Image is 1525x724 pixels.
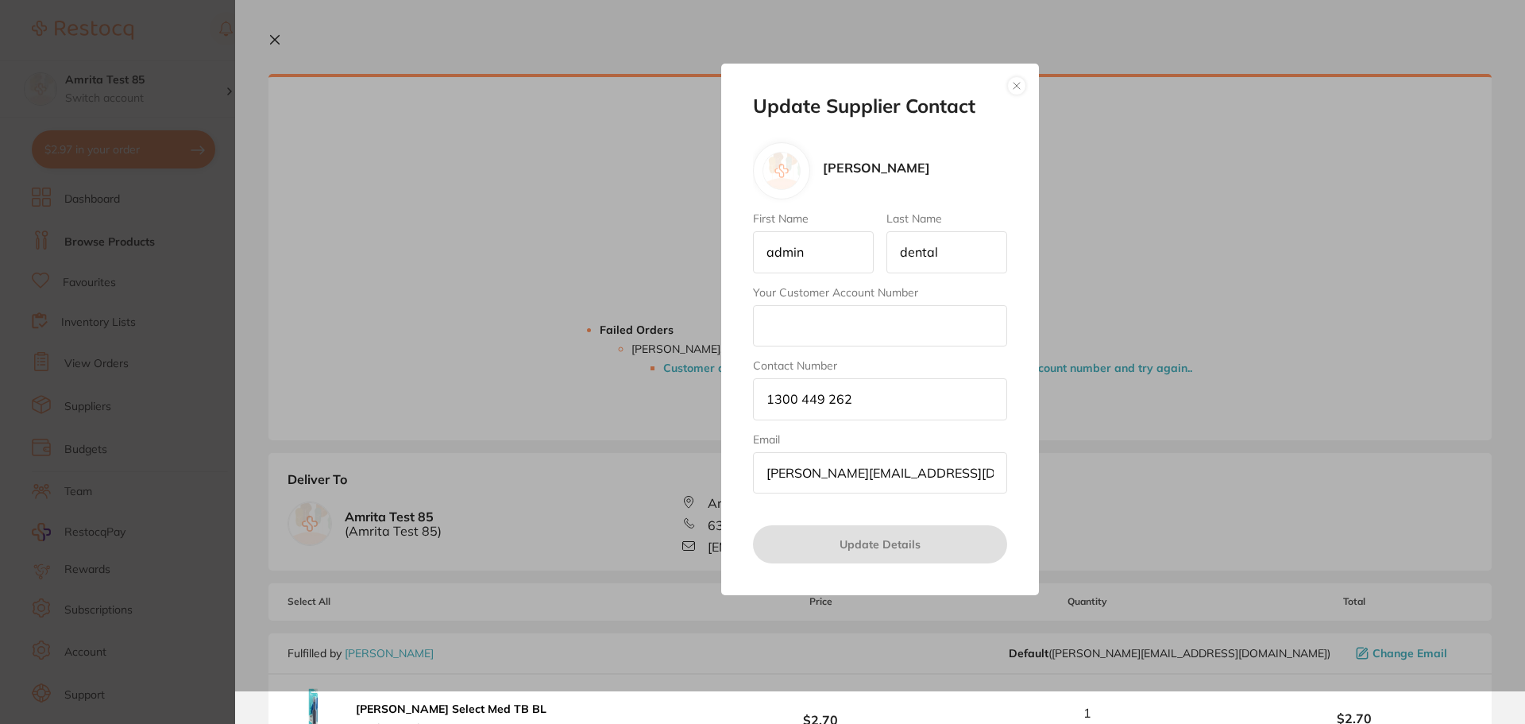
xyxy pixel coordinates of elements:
[886,212,1007,225] label: Last Name
[356,702,546,716] b: [PERSON_NAME] Select Med TB BL
[1083,706,1091,720] span: 1
[753,95,1007,118] h2: Update Supplier Contact
[823,161,930,175] p: [PERSON_NAME]
[753,359,1007,372] label: Contact Number
[753,433,1007,446] label: Email
[753,525,1007,563] button: Update Details
[753,212,874,225] label: First Name
[762,153,801,191] img: Adam Dental
[753,286,1007,299] label: Your Customer Account Number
